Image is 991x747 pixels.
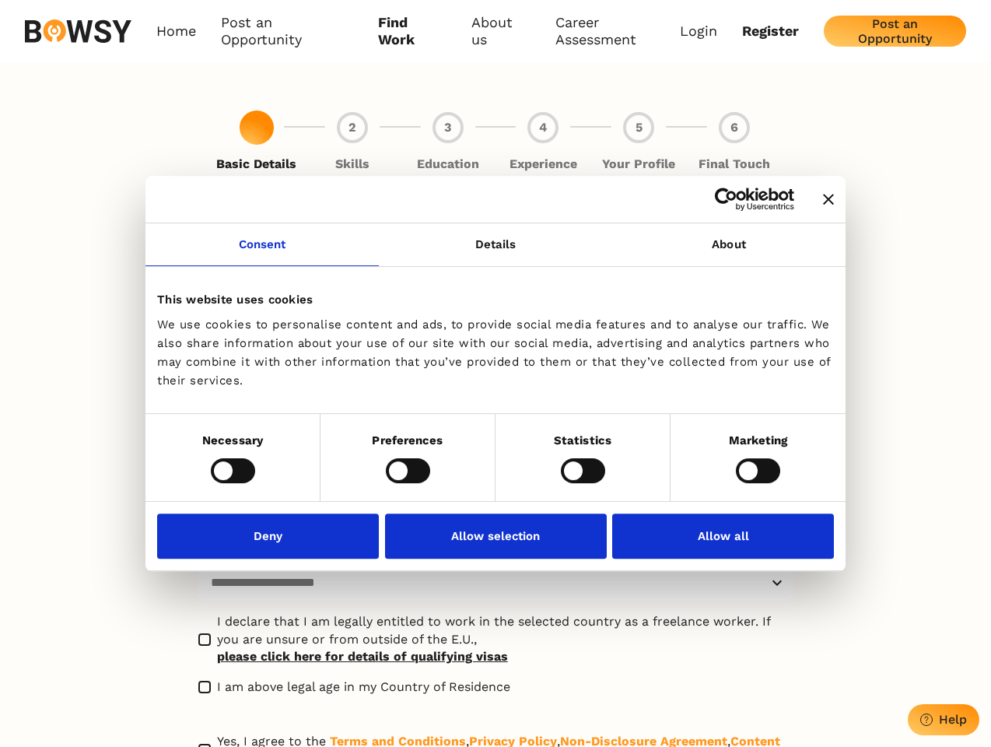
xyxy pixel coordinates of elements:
[379,223,612,266] a: Details
[555,14,680,49] a: Career Assessment
[217,679,510,696] span: I am above legal age in my Country of Residence
[432,112,464,143] div: 3
[385,514,607,559] button: Allow selection
[939,712,967,727] div: Help
[742,23,799,40] a: Register
[658,188,794,211] a: Usercentrics Cookiebot - opens in a new window
[217,648,793,665] a: please click here for details of qualifying visas
[217,613,793,665] span: I declare that I am legally entitled to work in the selected country as a freelance worker. If yo...
[719,112,750,143] div: 6
[241,112,272,143] div: 1
[824,16,966,47] button: Post an Opportunity
[510,156,577,173] p: Experience
[145,223,379,266] a: Consent
[836,16,954,46] div: Post an Opportunity
[554,433,611,447] strong: Statistics
[337,112,368,143] div: 2
[417,156,479,173] p: Education
[156,14,196,49] a: Home
[202,433,263,447] strong: Necessary
[25,19,131,43] img: svg%3e
[527,112,559,143] div: 4
[157,290,834,309] div: This website uses cookies
[335,156,369,173] p: Skills
[908,704,979,735] button: Help
[372,433,443,447] strong: Preferences
[602,156,675,173] p: Your Profile
[216,156,296,173] p: Basic Details
[729,433,788,447] strong: Marketing
[157,514,379,559] button: Deny
[157,315,834,390] div: We use cookies to personalise content and ads, to provide social media features and to analyse ou...
[612,223,846,266] a: About
[823,194,834,205] button: Close banner
[612,514,834,559] button: Allow all
[680,23,717,40] a: Login
[623,112,654,143] div: 5
[699,156,770,173] p: Final Touch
